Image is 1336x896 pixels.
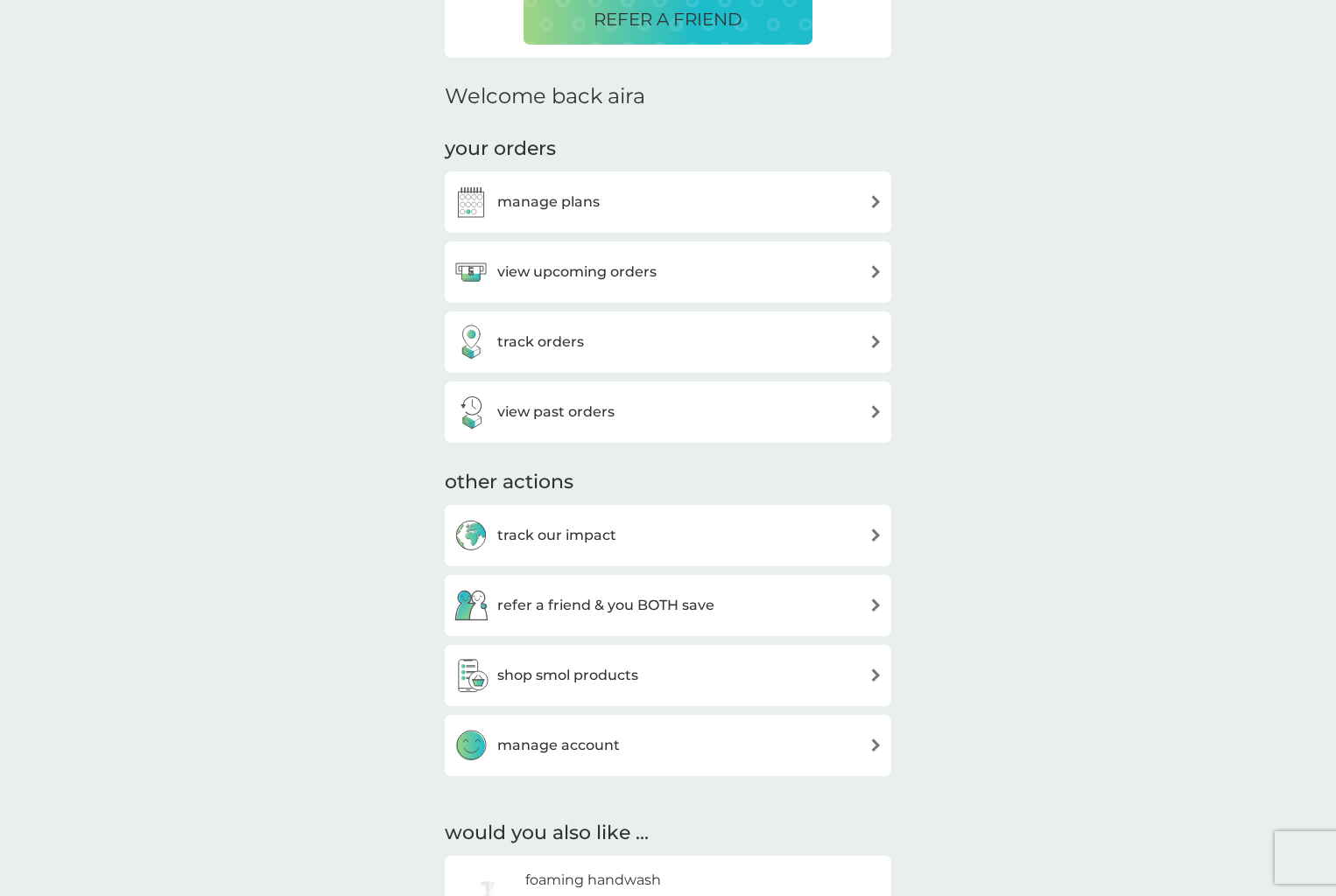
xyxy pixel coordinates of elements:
[497,594,714,617] h3: refer a friend & you BOTH save
[525,869,661,892] h6: foaming handwash
[497,191,600,213] h3: manage plans
[869,195,882,208] img: arrow right
[869,265,882,278] img: arrow right
[869,668,882,682] img: arrow right
[869,598,882,612] img: arrow right
[869,528,882,542] img: arrow right
[497,524,616,547] h3: track our impact
[594,5,742,33] p: REFER A FRIEND
[445,469,573,496] h3: other actions
[869,335,882,348] img: arrow right
[445,84,645,109] h2: Welcome back aira
[497,331,584,353] h3: track orders
[869,738,882,752] img: arrow right
[445,136,556,163] h3: your orders
[445,820,891,847] h2: would you also like ...
[497,734,620,757] h3: manage account
[869,405,882,418] img: arrow right
[497,401,615,423] h3: view past orders
[497,664,638,687] h3: shop smol products
[497,261,657,283] h3: view upcoming orders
